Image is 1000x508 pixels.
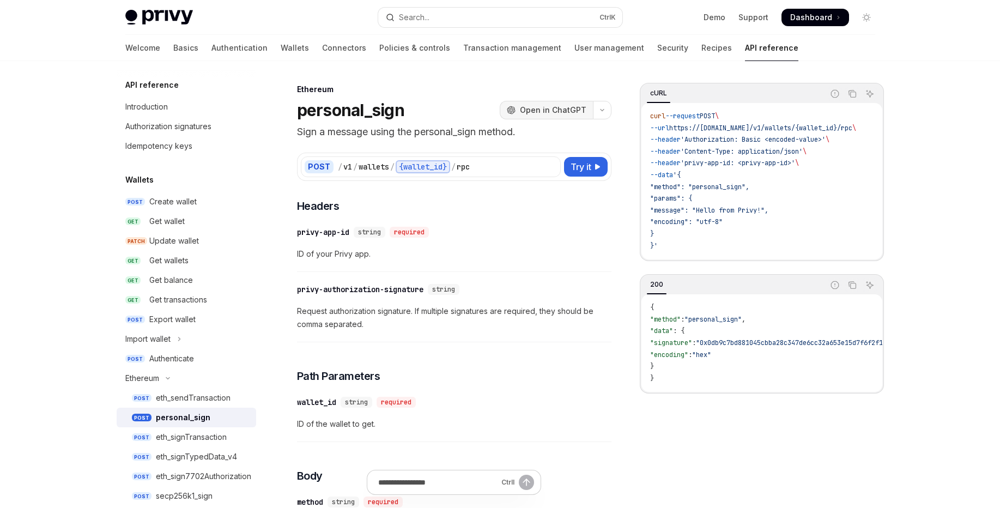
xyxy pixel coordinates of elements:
[297,124,611,140] p: Sign a message using the personal_sign method.
[650,217,723,226] span: "encoding": "utf-8"
[781,9,849,26] a: Dashboard
[845,278,859,292] button: Copy the contents from the code block
[132,414,151,422] span: POST
[125,10,193,25] img: light logo
[125,355,145,363] span: POST
[117,310,256,329] a: POSTExport wallet
[673,326,684,335] span: : {
[149,293,207,306] div: Get transactions
[117,251,256,270] a: GETGet wallets
[117,136,256,156] a: Idempotency keys
[117,231,256,251] a: PATCHUpdate wallet
[745,35,798,61] a: API reference
[650,338,692,347] span: "signature"
[684,315,742,324] span: "personal_sign"
[650,194,692,203] span: "params": {
[117,211,256,231] a: GETGet wallet
[665,112,700,120] span: --request
[650,206,768,215] span: "message": "Hello from Privy!",
[457,161,470,172] div: rpc
[297,227,349,238] div: privy-app-id
[650,241,658,250] span: }'
[681,315,684,324] span: :
[681,147,803,156] span: 'Content-Type: application/json'
[463,35,561,61] a: Transaction management
[125,217,141,226] span: GET
[117,97,256,117] a: Introduction
[738,12,768,23] a: Support
[345,398,368,407] span: string
[338,161,342,172] div: /
[125,316,145,324] span: POST
[599,13,616,22] span: Ctrl K
[650,374,654,383] span: }
[669,124,852,132] span: https://[DOMAIN_NAME]/v1/wallets/{wallet_id}/rpc
[681,159,795,167] span: 'privy-app-id: <privy-app-id>'
[520,105,586,116] span: Open in ChatGPT
[704,12,725,23] a: Demo
[432,285,455,294] span: string
[390,227,429,238] div: required
[125,78,179,92] h5: API reference
[650,303,654,312] span: {
[650,350,688,359] span: "encoding"
[396,160,450,173] div: {wallet_id}
[451,161,456,172] div: /
[117,192,256,211] a: POSTCreate wallet
[117,388,256,408] a: POSTeth_sendTransaction
[715,112,719,120] span: \
[700,112,715,120] span: POST
[803,147,807,156] span: \
[132,433,151,442] span: POST
[297,368,380,384] span: Path Parameters
[173,35,198,61] a: Basics
[125,140,192,153] div: Idempotency keys
[117,408,256,427] a: POSTpersonal_sign
[574,35,644,61] a: User management
[297,100,404,120] h1: personal_sign
[117,329,256,349] button: Toggle Import wallet section
[117,349,256,368] a: POSTAuthenticate
[117,427,256,447] a: POSTeth_signTransaction
[863,87,877,101] button: Ask AI
[117,447,256,467] a: POSTeth_signTypedData_v4
[790,12,832,23] span: Dashboard
[132,453,151,461] span: POST
[117,290,256,310] a: GETGet transactions
[132,473,151,481] span: POST
[125,35,160,61] a: Welcome
[117,368,256,388] button: Toggle Ethereum section
[125,173,154,186] h5: Wallets
[650,229,654,238] span: }
[125,276,141,285] span: GET
[828,87,842,101] button: Report incorrect code
[650,183,749,191] span: "method": "personal_sign",
[828,278,842,292] button: Report incorrect code
[297,284,423,295] div: privy-authorization-signature
[795,159,799,167] span: \
[858,9,875,26] button: Toggle dark mode
[519,475,534,490] button: Send message
[297,305,611,331] span: Request authorization signature. If multiple signatures are required, they should be comma separa...
[211,35,268,61] a: Authentication
[692,338,696,347] span: :
[650,159,681,167] span: --header
[149,274,193,287] div: Get balance
[657,35,688,61] a: Security
[673,171,681,179] span: '{
[297,397,336,408] div: wallet_id
[379,35,450,61] a: Policies & controls
[149,215,185,228] div: Get wallet
[125,120,211,133] div: Authorization signatures
[358,228,381,237] span: string
[305,160,334,173] div: POST
[125,257,141,265] span: GET
[742,315,746,324] span: ,
[571,160,591,173] span: Try it
[650,362,654,371] span: }
[297,247,611,261] span: ID of your Privy app.
[156,431,227,444] div: eth_signTransaction
[125,100,168,113] div: Introduction
[701,35,732,61] a: Recipes
[692,350,711,359] span: "hex"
